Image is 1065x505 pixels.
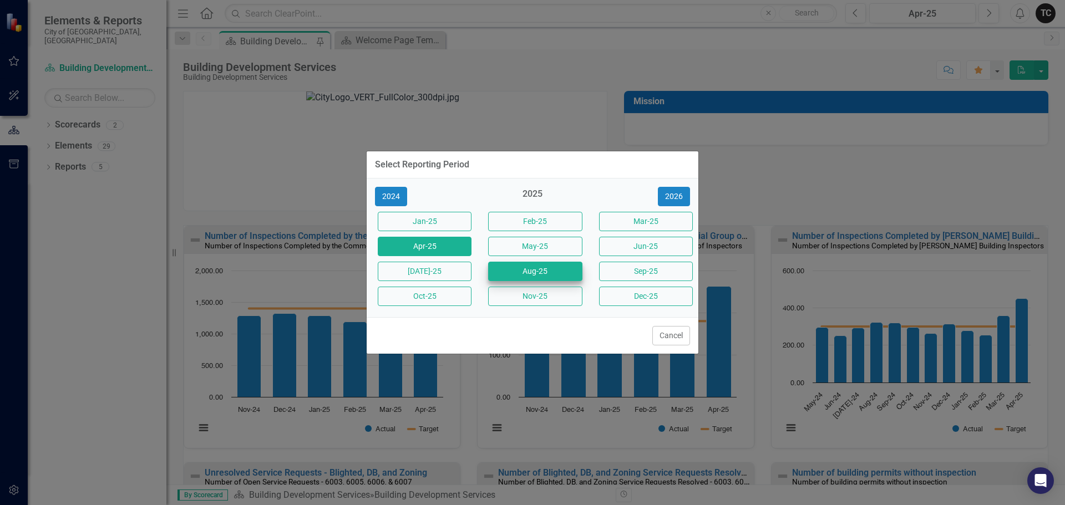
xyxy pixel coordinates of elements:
[378,262,471,281] button: [DATE]-25
[378,287,471,306] button: Oct-25
[488,212,582,231] button: Feb-25
[378,237,471,256] button: Apr-25
[652,326,690,345] button: Cancel
[488,262,582,281] button: Aug-25
[658,187,690,206] button: 2026
[375,187,407,206] button: 2024
[599,237,693,256] button: Jun-25
[488,237,582,256] button: May-25
[599,287,693,306] button: Dec-25
[488,287,582,306] button: Nov-25
[1027,467,1054,494] div: Open Intercom Messenger
[375,160,469,170] div: Select Reporting Period
[378,212,471,231] button: Jan-25
[485,188,579,206] div: 2025
[599,262,693,281] button: Sep-25
[599,212,693,231] button: Mar-25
